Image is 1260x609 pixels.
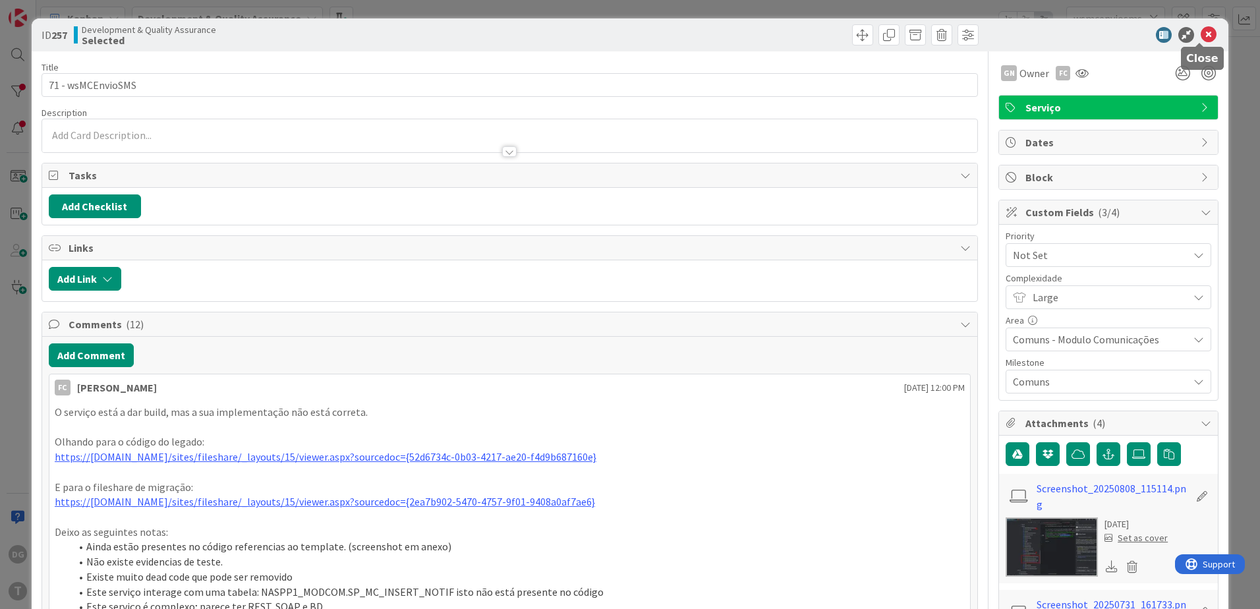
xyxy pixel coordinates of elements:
div: [DATE] [1104,517,1168,531]
div: Milestone [1006,358,1211,367]
span: Not Set [1013,246,1182,264]
span: Large [1033,288,1182,306]
div: Priority [1006,231,1211,241]
p: O serviço está a dar build, mas a sua implementação não está correta. [55,405,965,420]
a: https://[DOMAIN_NAME]/sites/fileshare/_layouts/15/viewer.aspx?sourcedoc={52d6734c-0b03-4217-ae20-... [55,450,596,463]
span: Attachments [1025,415,1194,431]
p: Olhando para o código do legado: [55,434,965,449]
span: ( 4 ) [1093,417,1105,430]
input: type card name here... [42,73,978,97]
p: E para o fileshare de migração: [55,480,965,495]
li: Não existe evidencias de teste. [71,554,965,569]
li: Este serviço interage com uma tabela: NASPP1_MODCOM.SP_MC_INSERT_NOTIF isto não está presente no ... [71,585,965,600]
div: GN [1001,65,1017,81]
span: Comuns - Modulo Comunicações [1013,330,1182,349]
span: Tasks [69,167,954,183]
button: Add Checklist [49,194,141,218]
div: [PERSON_NAME] [77,380,157,395]
div: FC [55,380,71,395]
b: 257 [51,28,67,42]
span: Owner [1019,65,1049,81]
div: Complexidade [1006,274,1211,283]
span: [DATE] 12:00 PM [904,381,965,395]
span: Links [69,240,954,256]
b: Selected [82,35,216,45]
div: FC [1056,66,1070,80]
span: Comments [69,316,954,332]
div: Area [1006,316,1211,325]
span: ( 3/4 ) [1098,206,1120,219]
button: Add Link [49,267,121,291]
span: Block [1025,169,1194,185]
div: Set as cover [1104,531,1168,545]
span: ID [42,27,67,43]
span: Custom Fields [1025,204,1194,220]
span: ( 12 ) [126,318,144,331]
div: Download [1104,558,1119,575]
span: Serviço [1025,100,1194,115]
li: Ainda estão presentes no código referencias ao template. (screenshot em anexo) [71,539,965,554]
button: Add Comment [49,343,134,367]
span: Support [28,2,60,18]
span: Development & Quality Assurance [82,24,216,35]
span: Dates [1025,134,1194,150]
h5: Close [1186,52,1218,65]
span: Description [42,107,87,119]
li: Existe muito dead code que pode ser removido [71,569,965,585]
p: Deixo as seguintes notas: [55,525,965,540]
a: Screenshot_20250808_115114.png [1037,480,1189,512]
span: Comuns [1013,372,1182,391]
label: Title [42,61,59,73]
a: https://[DOMAIN_NAME]/sites/fileshare/_layouts/15/viewer.aspx?sourcedoc={2ea7b902-5470-4757-9f01-... [55,495,595,508]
